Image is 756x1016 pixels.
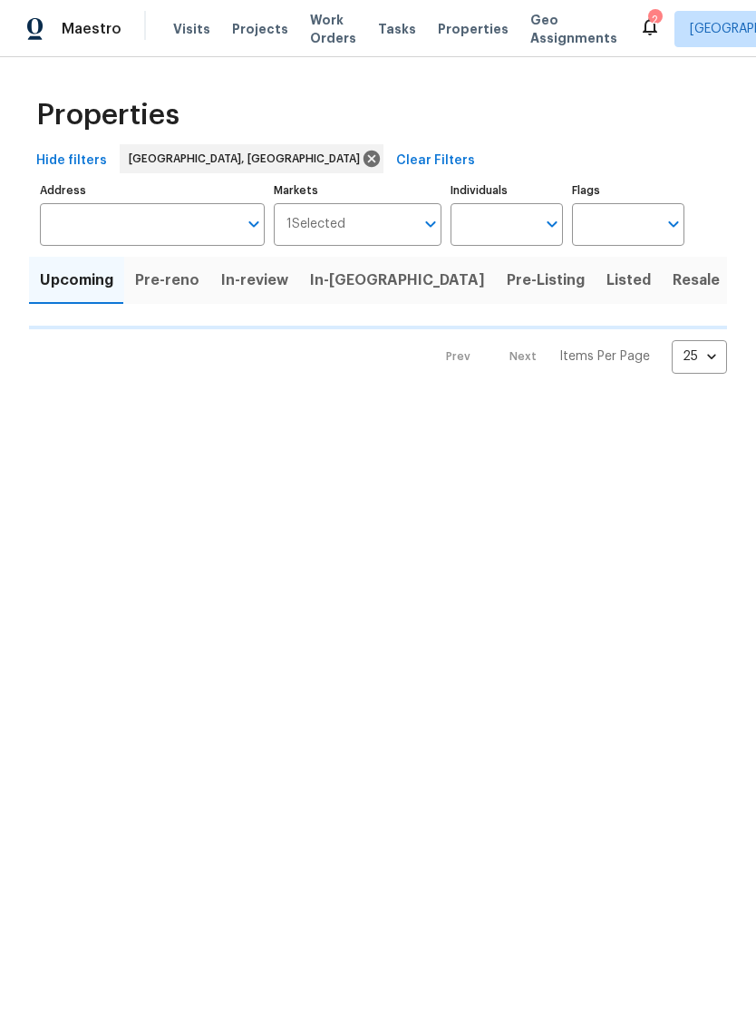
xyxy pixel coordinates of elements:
[396,150,475,172] span: Clear Filters
[173,20,210,38] span: Visits
[310,11,356,47] span: Work Orders
[559,347,650,366] p: Items Per Page
[62,20,121,38] span: Maestro
[36,150,107,172] span: Hide filters
[507,268,585,293] span: Pre-Listing
[572,185,684,196] label: Flags
[40,185,265,196] label: Address
[438,20,509,38] span: Properties
[310,268,485,293] span: In-[GEOGRAPHIC_DATA]
[241,211,267,237] button: Open
[672,333,727,380] div: 25
[120,144,383,173] div: [GEOGRAPHIC_DATA], [GEOGRAPHIC_DATA]
[135,268,199,293] span: Pre-reno
[451,185,563,196] label: Individuals
[539,211,565,237] button: Open
[661,211,686,237] button: Open
[418,211,443,237] button: Open
[648,11,661,29] div: 2
[429,340,727,374] nav: Pagination Navigation
[232,20,288,38] span: Projects
[389,144,482,178] button: Clear Filters
[221,268,288,293] span: In-review
[606,268,651,293] span: Listed
[378,23,416,35] span: Tasks
[36,106,179,124] span: Properties
[129,150,367,168] span: [GEOGRAPHIC_DATA], [GEOGRAPHIC_DATA]
[286,217,345,232] span: 1 Selected
[40,268,113,293] span: Upcoming
[29,144,114,178] button: Hide filters
[673,268,720,293] span: Resale
[530,11,617,47] span: Geo Assignments
[274,185,442,196] label: Markets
